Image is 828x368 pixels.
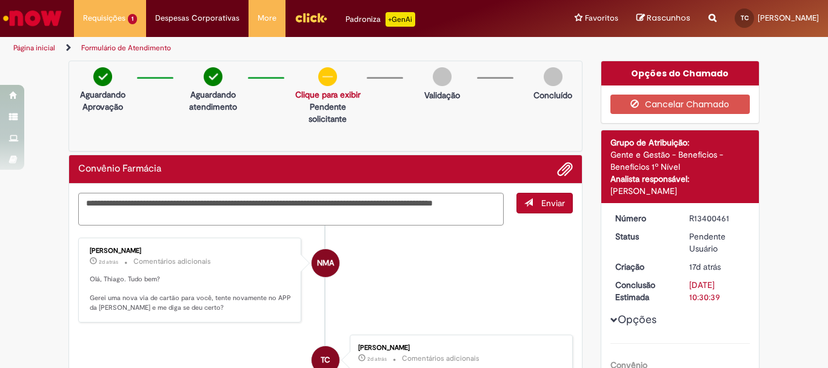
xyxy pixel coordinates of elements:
[606,279,681,303] dt: Conclusão Estimada
[541,198,565,209] span: Enviar
[367,355,387,363] time: 27/08/2025 05:41:54
[128,14,137,24] span: 1
[155,12,239,24] span: Despesas Corporativas
[81,43,171,53] a: Formulário de Atendimento
[204,67,222,86] img: check-circle-green.png
[78,193,504,226] textarea: Digite sua mensagem aqui...
[610,149,750,173] div: Gente e Gestão - Benefícios - Benefícios 1º Nível
[367,355,387,363] span: 2d atrás
[606,230,681,243] dt: Status
[133,256,211,267] small: Comentários adicionais
[312,249,339,277] div: Neilyse Moraes Almeida
[346,12,415,27] div: Padroniza
[758,13,819,23] span: [PERSON_NAME]
[99,258,118,266] time: 27/08/2025 08:01:15
[78,164,161,175] h2: Convênio Farmácia Histórico de tíquete
[610,173,750,185] div: Analista responsável:
[689,279,746,303] div: [DATE] 10:30:39
[636,13,690,24] a: Rascunhos
[516,193,573,213] button: Enviar
[689,261,721,272] span: 17d atrás
[610,185,750,197] div: [PERSON_NAME]
[601,61,760,85] div: Opções do Chamado
[606,212,681,224] dt: Número
[90,247,292,255] div: [PERSON_NAME]
[606,261,681,273] dt: Criação
[9,37,543,59] ul: Trilhas de página
[317,249,334,278] span: NMA
[1,6,64,30] img: ServiceNow
[13,43,55,53] a: Página inicial
[689,261,746,273] div: 12/08/2025 05:40:33
[318,67,337,86] img: circle-minus.png
[610,136,750,149] div: Grupo de Atribuição:
[557,161,573,177] button: Adicionar anexos
[585,12,618,24] span: Favoritos
[90,275,292,313] p: Olá, Thiago. Tudo bem? Gerei uma nova via de cartão para você, tente novamente no APP da [PERSON_...
[544,67,563,86] img: img-circle-grey.png
[533,89,572,101] p: Concluído
[358,344,560,352] div: [PERSON_NAME]
[741,14,749,22] span: TC
[258,12,276,24] span: More
[295,8,327,27] img: click_logo_yellow_360x200.png
[689,230,746,255] div: Pendente Usuário
[295,101,361,125] p: Pendente solicitante
[74,89,131,113] p: Aguardando Aprovação
[402,353,479,364] small: Comentários adicionais
[647,12,690,24] span: Rascunhos
[93,67,112,86] img: check-circle-green.png
[689,261,721,272] time: 12/08/2025 05:40:33
[99,258,118,266] span: 2d atrás
[83,12,125,24] span: Requisições
[386,12,415,27] p: +GenAi
[610,95,750,114] button: Cancelar Chamado
[184,89,241,113] p: Aguardando atendimento
[424,89,460,101] p: Validação
[433,67,452,86] img: img-circle-grey.png
[295,89,361,100] a: Clique para exibir
[689,212,746,224] div: R13400461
